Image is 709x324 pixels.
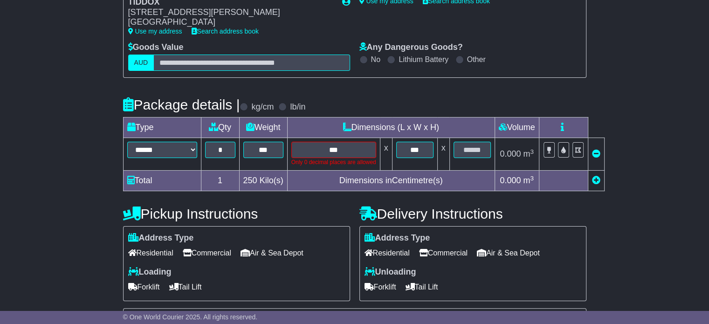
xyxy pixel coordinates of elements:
span: Residential [365,246,410,260]
label: Any Dangerous Goods? [359,42,463,53]
span: Tail Lift [406,280,438,294]
a: Add new item [592,176,600,185]
span: 250 [243,176,257,185]
h4: Package details | [123,97,240,112]
span: Commercial [183,246,231,260]
sup: 3 [530,175,534,182]
td: Qty [201,117,239,138]
h4: Delivery Instructions [359,206,586,221]
td: 1 [201,171,239,191]
label: Address Type [365,233,430,243]
td: Type [123,117,201,138]
td: Weight [239,117,287,138]
label: No [371,55,380,64]
label: Other [467,55,486,64]
div: [GEOGRAPHIC_DATA] [128,17,333,28]
td: x [437,138,449,171]
span: m [523,149,534,159]
label: Loading [128,267,172,277]
div: Only 0 decimal places are allowed [291,158,376,166]
span: Tail Lift [169,280,202,294]
label: Goods Value [128,42,184,53]
span: Commercial [419,246,468,260]
a: Use my address [128,28,182,35]
div: [STREET_ADDRESS][PERSON_NAME] [128,7,333,18]
label: lb/in [290,102,305,112]
td: x [380,138,392,171]
label: Lithium Battery [399,55,448,64]
td: Dimensions in Centimetre(s) [287,171,495,191]
h4: Pickup Instructions [123,206,350,221]
span: Forklift [365,280,396,294]
span: m [523,176,534,185]
span: Forklift [128,280,160,294]
span: 0.000 [500,149,521,159]
span: Air & Sea Depot [241,246,303,260]
label: kg/cm [251,102,274,112]
label: Address Type [128,233,194,243]
span: © One World Courier 2025. All rights reserved. [123,313,258,321]
a: Search address book [192,28,259,35]
td: Kilo(s) [239,171,287,191]
a: Remove this item [592,149,600,159]
span: Residential [128,246,173,260]
td: Volume [495,117,539,138]
sup: 3 [530,148,534,155]
span: 0.000 [500,176,521,185]
td: Total [123,171,201,191]
label: Unloading [365,267,416,277]
span: Air & Sea Depot [477,246,540,260]
label: AUD [128,55,154,71]
td: Dimensions (L x W x H) [287,117,495,138]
